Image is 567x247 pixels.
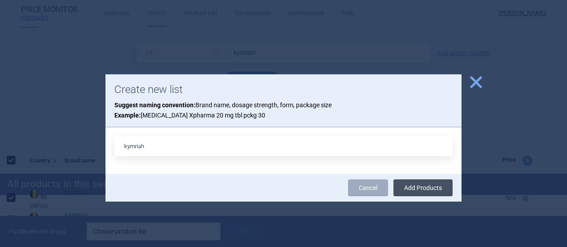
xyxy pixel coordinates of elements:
[114,83,453,96] h1: Create new list
[114,112,141,119] strong: Example:
[114,100,453,120] p: Brand name, dosage strength, form, package size [MEDICAL_DATA] Xpharma 20 mg tbl pckg 30
[114,101,195,109] strong: Suggest naming convention:
[348,179,388,196] a: Cancel
[393,179,453,196] button: Add Products
[114,136,453,156] input: List name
